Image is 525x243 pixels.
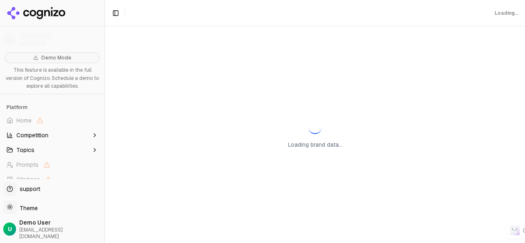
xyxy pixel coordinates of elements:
span: Competition [16,131,48,139]
span: U [8,225,12,233]
div: Loading... [495,10,518,16]
span: Demo Mode [41,55,71,61]
span: Demo User [19,218,101,227]
span: [EMAIL_ADDRESS][DOMAIN_NAME] [19,227,101,240]
div: Platform [3,101,101,114]
span: Home [16,116,32,125]
p: This feature is available in the full version of Cognizo. Schedule a demo to explore all capabili... [5,66,100,91]
span: Prompts [16,161,39,169]
button: Competition [3,129,101,142]
span: support [16,185,40,193]
span: Citations [16,175,40,184]
span: Topics [16,146,34,154]
span: Theme [16,204,38,212]
p: Loading brand data... [288,141,342,149]
button: Topics [3,143,101,157]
